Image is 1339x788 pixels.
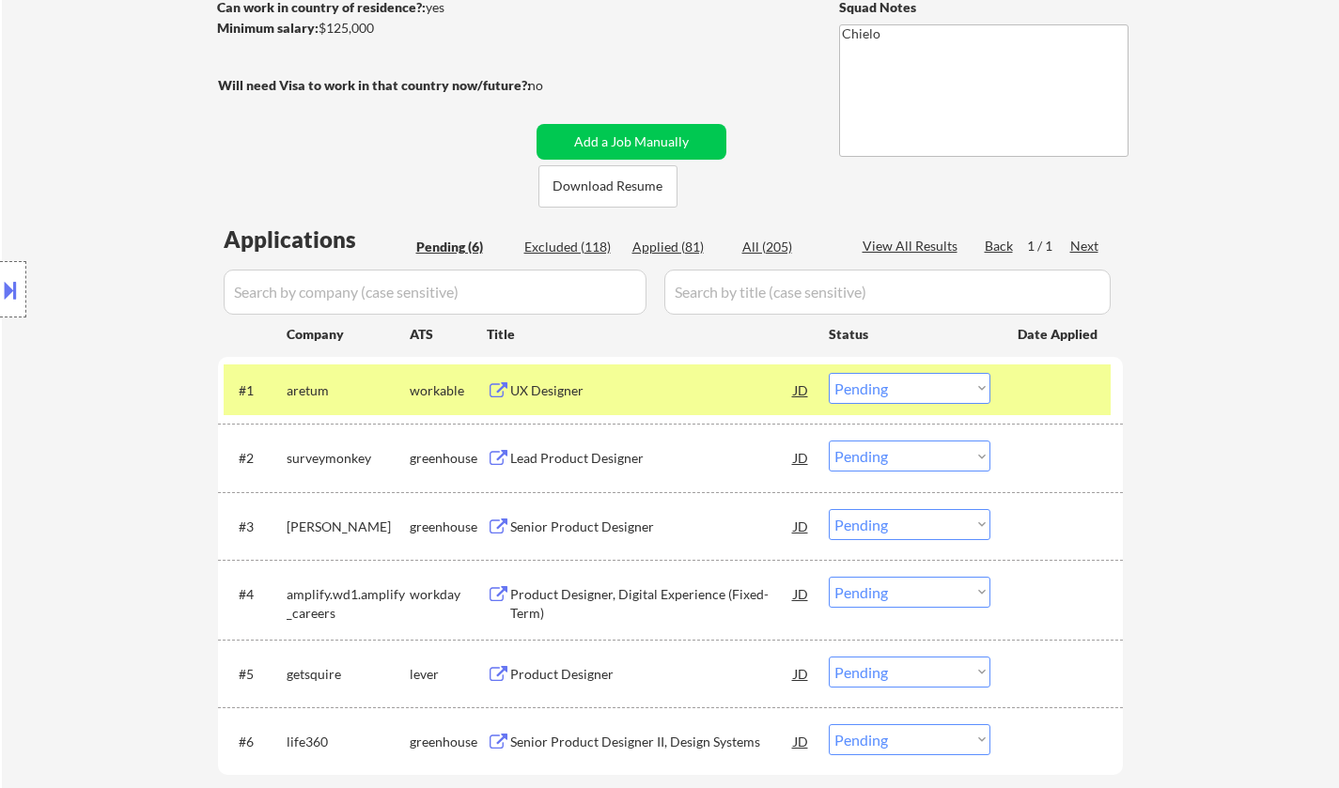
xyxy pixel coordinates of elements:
div: no [528,76,582,95]
div: Company [287,325,410,344]
button: Download Resume [538,165,677,208]
div: workday [410,585,487,604]
strong: Minimum salary: [217,20,319,36]
div: Date Applied [1018,325,1100,344]
div: All (205) [742,238,836,256]
div: JD [792,373,811,407]
div: Product Designer [510,665,794,684]
div: $125,000 [217,19,530,38]
div: life360 [287,733,410,751]
div: surveymonkey [287,449,410,468]
div: Lead Product Designer [510,449,794,468]
div: JD [792,509,811,543]
div: getsquire [287,665,410,684]
div: Senior Product Designer II, Design Systems [510,733,794,751]
div: amplify.wd1.amplify_careers [287,585,410,622]
div: Senior Product Designer [510,518,794,536]
div: greenhouse [410,449,487,468]
div: UX Designer [510,381,794,400]
div: JD [792,657,811,690]
div: JD [792,577,811,610]
div: #3 [239,518,272,536]
div: JD [792,724,811,758]
div: workable [410,381,487,400]
div: View All Results [863,237,963,255]
input: Search by company (case sensitive) [224,270,646,315]
input: Search by title (case sensitive) [664,270,1111,315]
div: Next [1070,237,1100,255]
div: Status [829,317,990,350]
div: #6 [239,733,272,751]
div: greenhouse [410,733,487,751]
strong: Will need Visa to work in that country now/future?: [218,77,531,93]
div: greenhouse [410,518,487,536]
div: #5 [239,665,272,684]
div: Product Designer, Digital Experience (Fixed-Term) [510,585,794,622]
div: JD [792,440,811,474]
div: Pending (6) [416,238,510,256]
div: aretum [287,381,410,400]
div: lever [410,665,487,684]
div: Excluded (118) [524,238,618,256]
div: Applied (81) [632,238,726,256]
div: #4 [239,585,272,604]
div: ATS [410,325,487,344]
button: Add a Job Manually [537,124,726,160]
div: Back [985,237,1015,255]
div: 1 / 1 [1027,237,1070,255]
div: [PERSON_NAME] [287,518,410,536]
div: Title [487,325,811,344]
